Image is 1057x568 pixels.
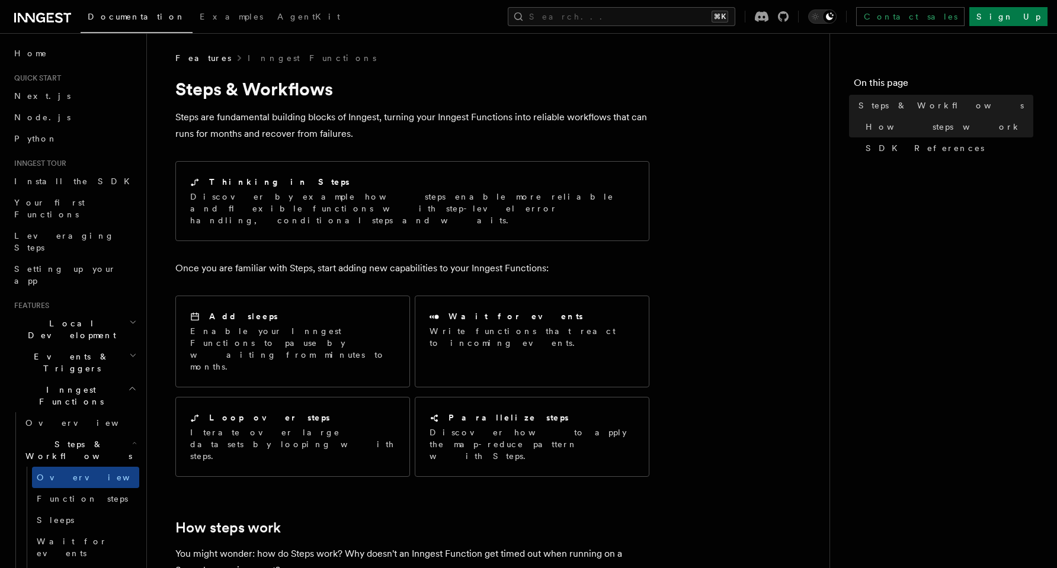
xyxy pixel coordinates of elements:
a: AgentKit [270,4,347,32]
h2: Add sleeps [209,310,278,322]
a: Thinking in StepsDiscover by example how steps enable more reliable and flexible functions with s... [175,161,649,241]
a: Sign Up [969,7,1048,26]
span: Events & Triggers [9,351,129,374]
a: How steps work [175,519,281,536]
a: Examples [193,4,270,32]
a: Install the SDK [9,171,139,192]
p: Discover how to apply the map-reduce pattern with Steps. [430,426,635,462]
p: Once you are familiar with Steps, start adding new capabilities to your Inngest Functions: [175,260,649,277]
span: Sleeps [37,515,74,525]
span: Examples [200,12,263,21]
button: Toggle dark mode [808,9,837,24]
h2: Wait for events [449,310,583,322]
span: How steps work [866,121,1021,133]
span: Leveraging Steps [14,231,114,252]
a: Function steps [32,488,139,509]
a: Wait for events [32,531,139,564]
span: Steps & Workflows [21,438,132,462]
a: Your first Functions [9,192,139,225]
h4: On this page [854,76,1033,95]
a: Python [9,128,139,149]
button: Inngest Functions [9,379,139,412]
span: Home [14,47,47,59]
span: Overview [25,418,148,428]
span: Features [175,52,231,64]
a: Node.js [9,107,139,128]
a: Sleeps [32,509,139,531]
button: Steps & Workflows [21,434,139,467]
a: Next.js [9,85,139,107]
a: Contact sales [856,7,965,26]
span: Documentation [88,12,185,21]
p: Write functions that react to incoming events. [430,325,635,349]
h2: Parallelize steps [449,412,569,423]
a: Parallelize stepsDiscover how to apply the map-reduce pattern with Steps. [415,397,649,477]
h2: Thinking in Steps [209,176,350,188]
span: AgentKit [277,12,340,21]
a: SDK References [861,137,1033,159]
span: SDK References [866,142,984,154]
a: Leveraging Steps [9,225,139,258]
kbd: ⌘K [712,11,728,23]
a: Wait for eventsWrite functions that react to incoming events. [415,296,649,387]
a: Home [9,43,139,64]
a: Overview [32,467,139,488]
p: Steps are fundamental building blocks of Inngest, turning your Inngest Functions into reliable wo... [175,109,649,142]
span: Local Development [9,317,129,341]
span: Overview [37,473,159,482]
button: Events & Triggers [9,346,139,379]
span: Your first Functions [14,198,85,219]
span: Features [9,301,49,310]
a: How steps work [861,116,1033,137]
span: Steps & Workflows [859,100,1024,111]
h2: Loop over steps [209,412,330,423]
span: Next.js [14,91,71,101]
h1: Steps & Workflows [175,78,649,100]
button: Local Development [9,313,139,346]
p: Iterate over large datasets by looping with steps. [190,426,395,462]
span: Function steps [37,494,128,503]
span: Quick start [9,73,61,83]
span: Python [14,134,57,143]
span: Install the SDK [14,177,137,186]
a: Overview [21,412,139,434]
span: Inngest tour [9,159,66,168]
a: Add sleepsEnable your Inngest Functions to pause by waiting from minutes to months. [175,296,410,387]
a: Steps & Workflows [854,95,1033,116]
p: Discover by example how steps enable more reliable and flexible functions with step-level error h... [190,191,635,226]
a: Inngest Functions [248,52,376,64]
span: Inngest Functions [9,384,128,407]
span: Setting up your app [14,264,116,285]
button: Search...⌘K [508,7,735,26]
p: Enable your Inngest Functions to pause by waiting from minutes to months. [190,325,395,373]
a: Loop over stepsIterate over large datasets by looping with steps. [175,397,410,477]
span: Node.js [14,113,71,122]
a: Setting up your app [9,258,139,291]
a: Documentation [81,4,193,33]
span: Wait for events [37,537,107,558]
